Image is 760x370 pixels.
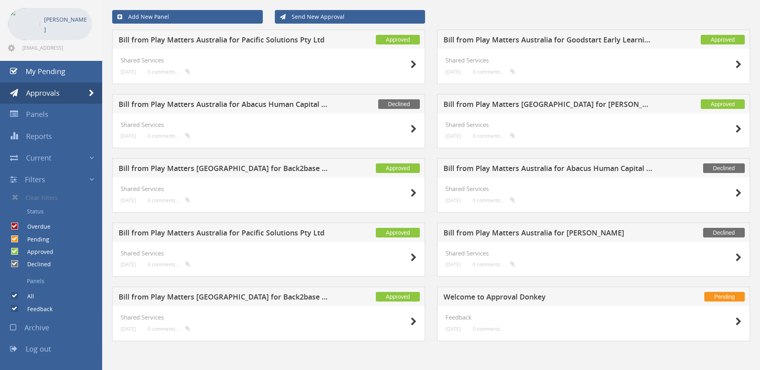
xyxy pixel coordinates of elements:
span: Pending [704,292,745,302]
small: [DATE] [121,133,136,139]
small: 0 comments... [148,261,190,267]
small: 0 comments... [473,69,515,75]
a: Status [6,205,102,218]
span: Approved [701,99,745,109]
small: 0 comments... [473,261,515,267]
span: Filters [25,175,45,184]
h4: Shared Services [121,121,417,128]
small: 0 comments... [473,197,515,203]
label: Feedback [19,305,52,313]
small: [DATE] [121,261,136,267]
span: Current [26,153,51,163]
small: 0 comments... [148,69,190,75]
span: Archive [24,323,49,332]
span: Declined [703,163,745,173]
span: Approved [701,35,745,44]
span: Panels [26,109,48,119]
h4: Shared Services [446,121,742,128]
h5: Welcome to Approval Donkey [444,293,653,303]
span: My Pending [26,66,65,76]
label: Approved [19,248,53,256]
small: 0 comments... [473,133,515,139]
small: [DATE] [446,197,461,203]
span: Declined [703,228,745,237]
a: Add New Panel [112,10,263,24]
small: 0 comments... [148,197,190,203]
small: [DATE] [446,133,461,139]
span: Reports [26,131,52,141]
h5: Bill from Play Matters [GEOGRAPHIC_DATA] for Back2base Monitoring [119,165,329,175]
a: Clear Filters [6,190,102,205]
span: [EMAIL_ADDRESS][DOMAIN_NAME] [22,44,91,51]
label: Overdue [19,223,50,231]
h4: Feedback [446,314,742,321]
small: [DATE] [446,326,461,332]
small: [DATE] [121,69,136,75]
span: Approved [376,228,420,237]
a: Panels [6,274,102,288]
label: All [19,292,34,300]
span: Approved [376,292,420,302]
h5: Bill from Play Matters [GEOGRAPHIC_DATA] for Back2base Monitoring [119,293,329,303]
h5: Bill from Play Matters Australia for Goodstart Early Learning Ltd [444,36,653,46]
small: [DATE] [446,69,461,75]
label: Declined [19,260,51,268]
h5: Bill from Play Matters Australia for [PERSON_NAME] [444,229,653,239]
h4: Shared Services [121,250,417,257]
small: 0 comments... [148,133,190,139]
h5: Bill from Play Matters Australia for Abacus Human Capital Pty Ltd [119,101,329,111]
h5: Bill from Play Matters Australia for Pacific Solutions Pty Ltd [119,36,329,46]
h4: Shared Services [121,57,417,64]
a: Send New Approval [275,10,425,24]
span: Log out [26,344,51,354]
h4: Shared Services [446,250,742,257]
span: Approvals [26,88,60,98]
span: Declined [378,99,420,109]
small: [DATE] [121,197,136,203]
span: Approved [376,35,420,44]
h4: Shared Services [446,185,742,192]
h5: Bill from Play Matters Australia for Pacific Solutions Pty Ltd [119,229,329,239]
h5: Bill from Play Matters Australia for Abacus Human Capital Pty Ltd [444,165,653,175]
span: Approved [376,163,420,173]
small: [DATE] [446,261,461,267]
small: 0 comments... [473,326,504,332]
p: [PERSON_NAME] [44,14,88,34]
small: [DATE] [121,326,136,332]
small: 0 comments... [148,326,190,332]
h4: Shared Services [121,185,417,192]
label: Pending [19,235,49,243]
h4: Shared Services [121,314,417,321]
h5: Bill from Play Matters [GEOGRAPHIC_DATA] for [PERSON_NAME] Toyota Rockhampton [444,101,653,111]
h4: Shared Services [446,57,742,64]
